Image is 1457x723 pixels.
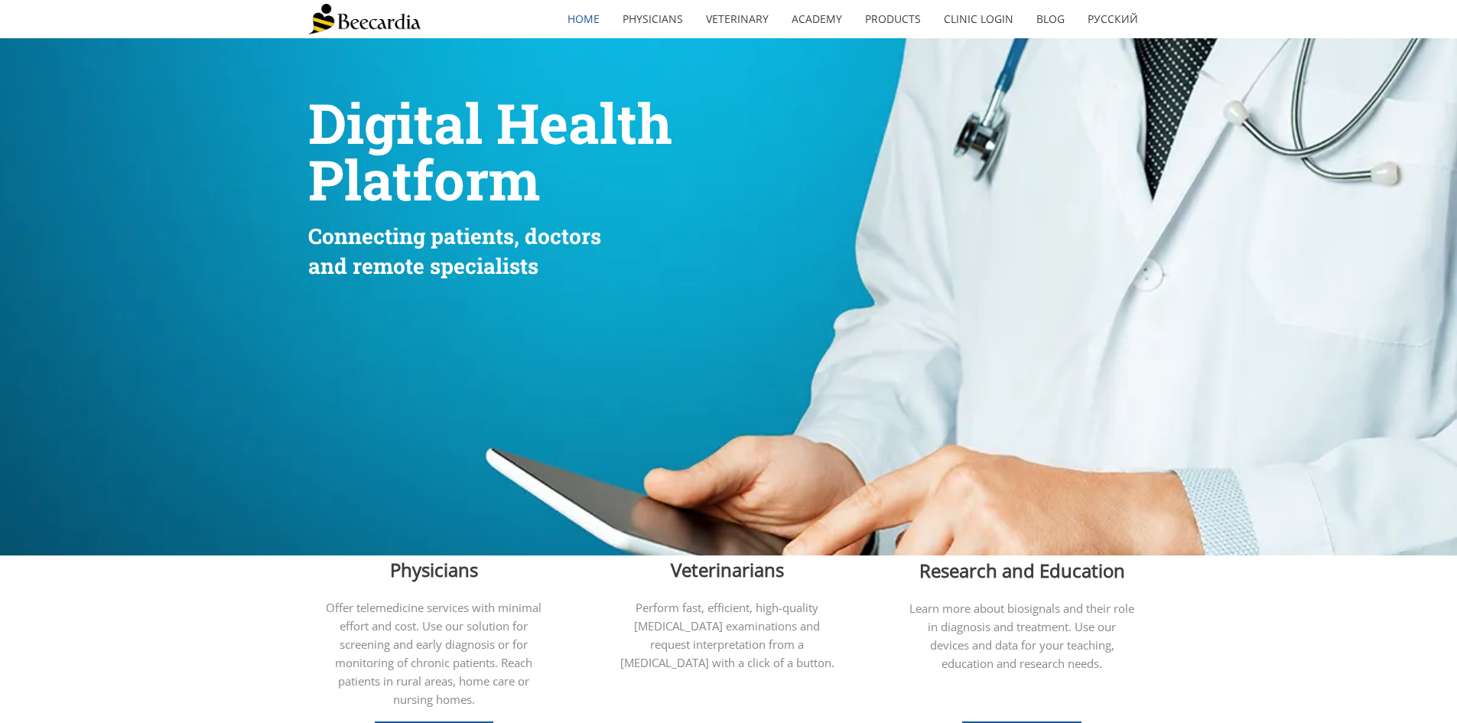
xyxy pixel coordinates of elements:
span: Physicians [390,557,478,582]
span: Research and Education [919,558,1125,583]
a: Blog [1025,2,1076,37]
span: and remote specialists [308,252,538,280]
span: Connecting patients, doctors [308,222,601,250]
span: Digital Health [308,86,672,159]
span: Platform [308,143,540,216]
a: Veterinary [694,2,780,37]
a: Clinic Login [932,2,1025,37]
img: Beecardia [308,4,421,34]
span: Veterinarians [671,557,784,582]
a: Русский [1076,2,1150,37]
a: Academy [780,2,854,37]
span: Offer telemedicine services with minimal effort and cost. Use our solution for screening and earl... [326,600,541,707]
a: Physicians [611,2,694,37]
a: home [556,2,611,37]
a: Products [854,2,932,37]
span: Perform fast, efficient, high-quality [MEDICAL_DATA] examinations and request interpretation from... [620,600,834,670]
span: Learn more about biosignals and their role in diagnosis and treatment. Use our devices and data f... [909,601,1134,671]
